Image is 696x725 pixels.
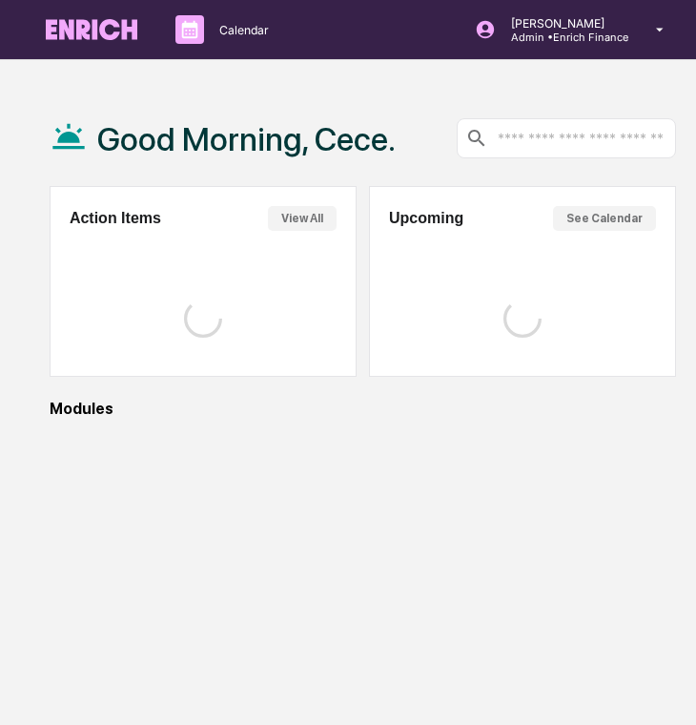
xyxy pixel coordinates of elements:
[204,23,278,37] p: Calendar
[268,206,337,231] button: View All
[496,16,628,31] p: [PERSON_NAME]
[389,210,463,227] h2: Upcoming
[50,400,676,418] div: Modules
[70,210,161,227] h2: Action Items
[496,31,628,44] p: Admin • Enrich Finance
[46,19,137,40] img: logo
[553,206,656,231] button: See Calendar
[97,120,396,158] h1: Good Morning, Cece.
